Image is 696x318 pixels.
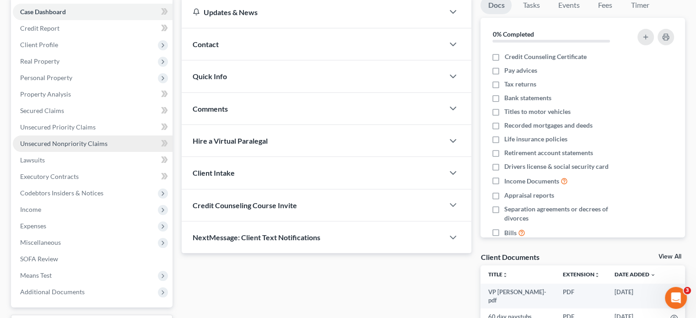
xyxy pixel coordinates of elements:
a: Unsecured Nonpriority Claims [13,135,173,152]
span: Secured Claims [20,107,64,114]
a: Lawsuits [13,152,173,168]
a: Secured Claims [13,102,173,119]
span: Real Property [20,57,59,65]
span: Lawsuits [20,156,45,164]
a: Credit Report [13,20,173,37]
span: Client Intake [193,168,235,177]
span: Property Analysis [20,90,71,98]
span: Drivers license & social security card [504,162,609,171]
span: Client Profile [20,41,58,49]
span: SOFA Review [20,255,58,263]
span: Quick Info [193,72,227,81]
i: unfold_more [502,272,507,278]
i: expand_more [650,272,656,278]
span: Personal Property [20,74,72,81]
span: NextMessage: Client Text Notifications [193,233,320,242]
span: Case Dashboard [20,8,66,16]
span: Recorded mortgages and deeds [504,121,593,130]
span: Codebtors Insiders & Notices [20,189,103,197]
span: Contact [193,40,219,49]
span: Executory Contracts [20,172,79,180]
span: Unsecured Priority Claims [20,123,96,131]
span: Income [20,205,41,213]
span: Titles to motor vehicles [504,107,571,116]
span: Appraisal reports [504,191,554,200]
a: SOFA Review [13,251,173,267]
i: unfold_more [594,272,600,278]
a: Case Dashboard [13,4,173,20]
span: Income Documents [504,177,559,186]
td: VP [PERSON_NAME]-pdf [480,284,556,309]
span: Comments [193,104,228,113]
span: Bank statements [504,93,551,102]
span: Life insurance policies [504,135,567,144]
span: Credit Counseling Course Invite [193,201,297,210]
span: Unsecured Nonpriority Claims [20,140,108,147]
span: Expenses [20,222,46,230]
iframe: Intercom live chat [665,287,687,309]
span: Separation agreements or decrees of divorces [504,205,626,223]
a: Extensionunfold_more [563,271,600,278]
td: PDF [556,284,607,309]
span: Hire a Virtual Paralegal [193,136,268,145]
div: Client Documents [480,252,539,262]
strong: 0% Completed [492,30,534,38]
span: Retirement account statements [504,148,593,157]
span: Credit Report [20,24,59,32]
span: 3 [684,287,691,294]
a: Date Added expand_more [615,271,656,278]
span: Means Test [20,271,52,279]
span: Pay advices [504,66,537,75]
span: Miscellaneous [20,238,61,246]
a: Unsecured Priority Claims [13,119,173,135]
a: Property Analysis [13,86,173,102]
div: Updates & News [193,7,433,17]
span: Tax returns [504,80,536,89]
a: Titleunfold_more [488,271,507,278]
span: Credit Counseling Certificate [504,52,586,61]
td: [DATE] [607,284,663,309]
a: Executory Contracts [13,168,173,185]
span: Additional Documents [20,288,85,296]
a: View All [658,253,681,260]
span: Bills [504,228,517,237]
